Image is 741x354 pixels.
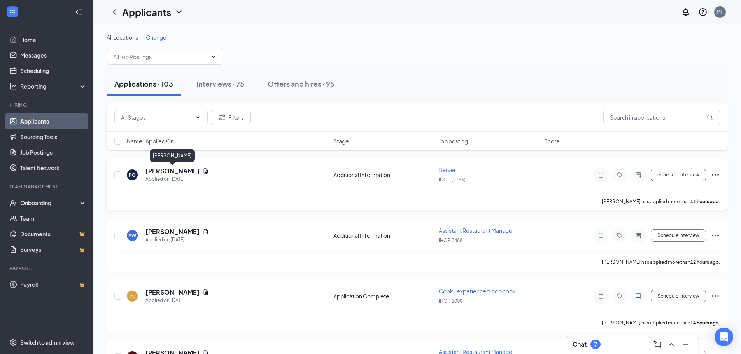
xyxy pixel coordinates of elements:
[174,7,184,17] svg: ChevronDown
[602,319,720,326] p: [PERSON_NAME] has applied more than .
[679,338,692,351] button: Minimize
[9,265,85,272] div: Payroll
[9,338,17,346] svg: Settings
[196,79,244,89] div: Interviews · 75
[333,171,434,179] div: Additional Information
[681,7,690,17] svg: Notifications
[20,32,87,47] a: Home
[203,289,209,295] svg: Document
[603,110,720,125] input: Search in applications
[107,34,138,41] span: All Locations
[210,54,217,60] svg: ChevronDown
[715,328,733,346] div: Open Intercom Messenger
[439,137,468,145] span: Job posting
[690,259,719,265] b: 12 hours ago
[596,172,606,178] svg: Note
[690,320,719,326] b: 14 hours ago
[665,338,678,351] button: ChevronUp
[121,113,192,122] input: All Stages
[9,8,16,16] svg: WorkstreamLogo
[716,9,724,15] div: MH
[9,199,17,207] svg: UserCheck
[707,114,713,120] svg: MagnifyingGlass
[110,7,119,17] svg: ChevronLeft
[651,169,706,181] button: Schedule Interview
[615,172,624,178] svg: Tag
[439,177,466,183] span: IHOP (2153)
[711,291,720,301] svg: Ellipses
[651,290,706,302] button: Schedule Interview
[9,82,17,90] svg: Analysis
[20,199,80,207] div: Onboarding
[129,293,135,300] div: PB
[113,52,207,61] input: All Job Postings
[128,232,136,239] div: SW
[698,7,708,17] svg: QuestionInfo
[20,47,87,63] a: Messages
[146,34,166,41] span: Change
[268,79,335,89] div: Offers and hires · 95
[20,63,87,78] a: Scheduling
[439,166,456,173] span: Server
[114,79,173,89] div: Applications · 103
[653,340,662,349] svg: ComposeMessage
[439,298,462,304] span: IHOP 2000
[217,113,227,122] svg: Filter
[211,110,251,125] button: Filter Filters
[195,114,201,120] svg: ChevronDown
[20,277,87,292] a: PayrollCrown
[145,288,200,296] h5: [PERSON_NAME]
[9,102,85,108] div: Hiring
[333,292,434,300] div: Application Complete
[544,137,560,145] span: Score
[596,293,606,299] svg: Note
[20,82,87,90] div: Reporting
[20,160,87,176] a: Talent Network
[651,338,664,351] button: ComposeMessage
[711,170,720,180] svg: Ellipses
[594,341,597,348] div: 7
[20,129,87,145] a: Sourcing Tools
[122,5,171,19] h1: Applicants
[602,259,720,265] p: [PERSON_NAME] has applied more than .
[145,167,200,175] h5: [PERSON_NAME]
[634,232,643,239] svg: ActiveChat
[75,8,83,16] svg: Collapse
[145,296,209,304] div: Applied on [DATE]
[651,229,706,242] button: Schedule Interview
[333,232,434,239] div: Additional Information
[20,113,87,129] a: Applicants
[690,199,719,204] b: 12 hours ago
[615,293,624,299] svg: Tag
[667,340,676,349] svg: ChevronUp
[20,145,87,160] a: Job Postings
[145,175,209,183] div: Applied on [DATE]
[615,232,624,239] svg: Tag
[681,340,690,349] svg: Minimize
[439,227,514,234] span: Assistant Restaurant Manager
[150,149,195,162] div: [PERSON_NAME]
[439,237,462,243] span: IHOP 3488
[129,172,136,178] div: PG
[145,236,209,244] div: Applied on [DATE]
[602,198,720,205] p: [PERSON_NAME] has applied more than .
[596,232,606,239] svg: Note
[634,172,643,178] svg: ActiveChat
[711,231,720,240] svg: Ellipses
[333,137,349,145] span: Stage
[127,137,174,145] span: Name · Applied On
[9,183,85,190] div: Team Management
[439,288,516,295] span: Cook- experienced ihop cook
[20,211,87,226] a: Team
[20,338,75,346] div: Switch to admin view
[145,227,200,236] h5: [PERSON_NAME]
[634,293,643,299] svg: ActiveChat
[20,226,87,242] a: DocumentsCrown
[203,168,209,174] svg: Document
[573,340,587,349] h3: Chat
[203,228,209,235] svg: Document
[20,242,87,257] a: SurveysCrown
